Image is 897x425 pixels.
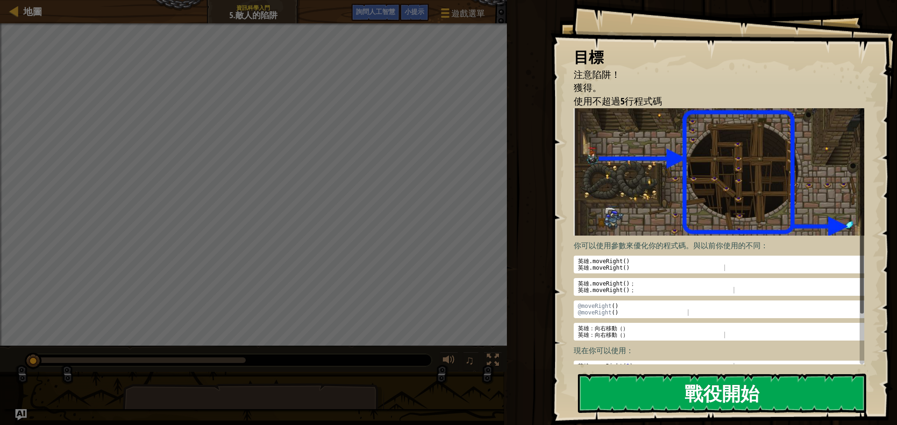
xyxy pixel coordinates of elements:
font: 遊戲選單 [451,7,485,19]
li: 注意陷阱！ [562,68,862,82]
font: 注意陷阱！ [574,68,620,81]
font: 小提示 [405,7,424,16]
button: 戰役開始 [578,374,866,413]
button: 調整音量 [440,352,458,371]
img: 敵人的陷阱 [574,108,871,236]
li: 使用不超過5行程式碼 [562,95,862,108]
button: 切換全螢幕 [484,352,502,371]
button: 詢問人工智慧 [351,4,400,21]
font: 你可以使用參數來優化你的程式碼。與以前你使用的不同： [574,240,768,251]
font: 目標 [574,47,604,67]
button: 詢問人工智慧 [15,409,27,420]
font: 戰役開始 [684,380,759,405]
a: 地圖 [19,5,42,18]
button: ♫ [463,352,479,371]
font: 現在你可以使用： [574,345,634,355]
font: 獲得。 [574,81,602,94]
button: 遊戲選單 [434,4,491,26]
font: 詢問人工智慧 [356,7,395,16]
font: 地圖 [23,5,42,18]
li: 獲得。 [562,81,862,95]
font: 使用不超過5行程式碼 [574,95,662,107]
font: ♫ [465,353,474,367]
